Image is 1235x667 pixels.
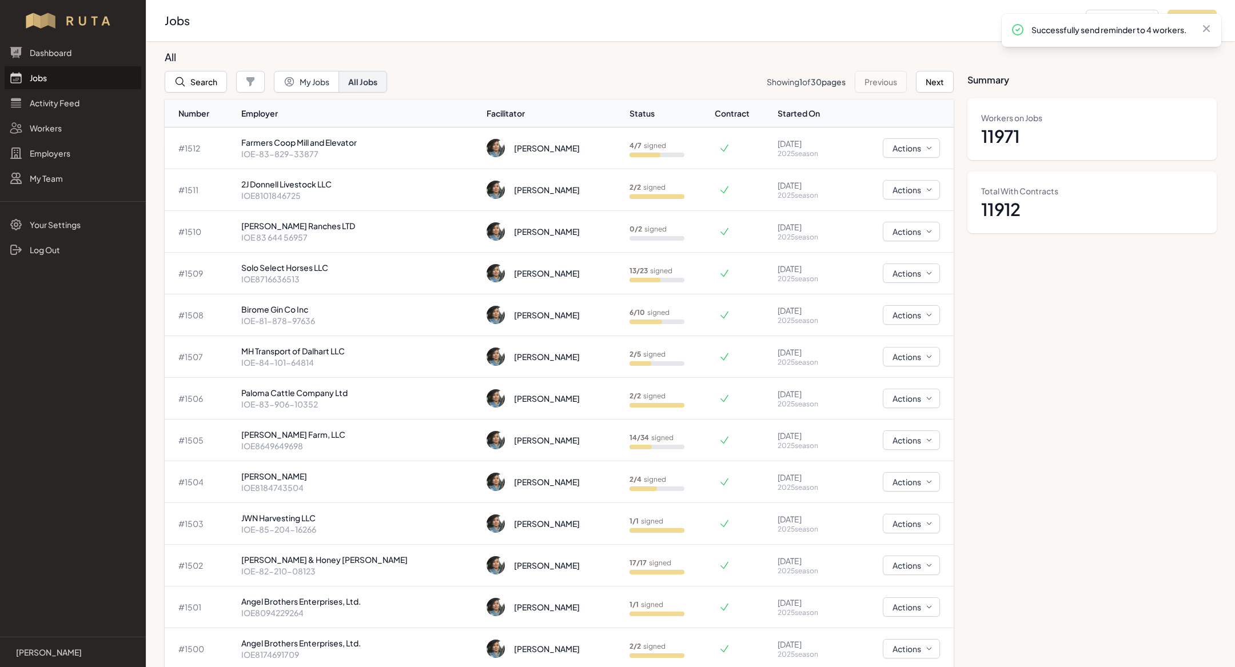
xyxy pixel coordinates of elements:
div: [PERSON_NAME] [514,351,580,362]
p: 2025 season [778,149,840,158]
p: signed [630,225,667,234]
p: [DATE] [778,305,840,316]
td: # 1510 [165,211,237,253]
p: [DATE] [778,221,840,233]
td: # 1508 [165,294,237,336]
p: IOE-85-204-16266 [241,524,477,535]
p: signed [630,392,666,401]
button: Actions [883,222,940,241]
button: Actions [883,180,940,199]
div: [PERSON_NAME] [514,226,580,237]
td: # 1501 [165,586,237,628]
b: 17 / 17 [630,558,647,567]
button: Actions [883,639,940,658]
p: [PERSON_NAME] Ranches LTD [241,220,477,231]
th: Number [165,99,237,127]
p: signed [630,266,672,275]
div: [PERSON_NAME] [514,309,580,321]
b: 0 / 2 [630,225,642,233]
b: 1 / 1 [630,517,639,525]
a: Jobs [5,66,141,89]
p: [DATE] [778,472,840,483]
p: signed [630,475,666,484]
button: Actions [883,472,940,492]
p: Showing of [767,76,846,87]
div: [PERSON_NAME] [514,476,580,488]
p: IOE 83 644 56957 [241,231,477,243]
button: Actions [883,263,940,283]
b: 14 / 34 [630,433,649,442]
div: [PERSON_NAME] [514,434,580,446]
p: [DATE] [778,138,840,149]
p: IOE8716636513 [241,273,477,285]
p: 2025 season [778,525,840,534]
button: Actions [883,514,940,533]
p: signed [630,558,671,568]
b: 2 / 4 [630,475,642,484]
button: Actions [883,305,940,325]
b: 2 / 2 [630,392,641,400]
p: signed [630,642,666,651]
dd: 11971 [981,126,1203,146]
div: [PERSON_NAME] [514,560,580,571]
p: 2025 season [778,441,840,450]
p: 2J Donnell Livestock LLC [241,178,477,190]
b: 2 / 2 [630,642,641,650]
dt: Workers on Jobs [981,112,1203,123]
p: [DATE] [778,638,840,650]
td: # 1512 [165,127,237,169]
b: 4 / 7 [630,141,642,150]
p: IOE8184743504 [241,482,477,493]
b: 1 / 1 [630,600,639,609]
p: [DATE] [778,388,840,400]
a: Employers [5,142,141,165]
h2: Jobs [165,13,1077,29]
div: [PERSON_NAME] [514,643,580,654]
a: [PERSON_NAME] [9,646,137,658]
p: Angel Brothers Enterprises, Ltd. [241,596,477,607]
p: 2025 season [778,191,840,200]
p: signed [630,308,670,317]
p: [DATE] [778,597,840,608]
p: 2025 season [778,233,840,242]
p: [PERSON_NAME] [241,470,477,482]
th: Employer [237,99,482,127]
p: [DATE] [778,346,840,358]
p: Farmers Coop Mill and Elevator [241,137,477,148]
img: Workflow [24,11,122,30]
button: Actions [883,389,940,408]
p: 2025 season [778,316,840,325]
button: Actions [883,347,940,366]
button: Next [916,71,954,93]
p: 2025 season [778,358,840,367]
div: [PERSON_NAME] [514,518,580,529]
p: signed [630,183,666,192]
p: IOE-83-906-10352 [241,398,477,410]
h3: Summary [967,50,1217,87]
p: [DATE] [778,179,840,191]
th: Contract [714,99,773,127]
p: [PERSON_NAME] [16,646,82,658]
button: Search [165,71,227,93]
td: # 1506 [165,378,237,420]
button: Actions [883,556,940,575]
a: Your Settings [5,213,141,236]
div: [PERSON_NAME] [514,393,580,404]
p: [DATE] [778,430,840,441]
div: [PERSON_NAME] [514,184,580,195]
p: [DATE] [778,555,840,566]
button: Actions [883,430,940,450]
a: My Team [5,167,141,190]
p: [PERSON_NAME] Farm, LLC [241,429,477,440]
th: Status [625,99,714,127]
b: 13 / 23 [630,266,648,275]
button: Add Employer [1086,10,1158,31]
p: JWN Harvesting LLC [241,512,477,524]
td: # 1504 [165,461,237,503]
p: signed [630,517,663,526]
p: IOE-81-878-97636 [241,315,477,326]
a: Activity Feed [5,91,141,114]
b: 6 / 10 [630,308,645,317]
button: Previous [855,71,907,93]
button: Actions [883,138,940,158]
